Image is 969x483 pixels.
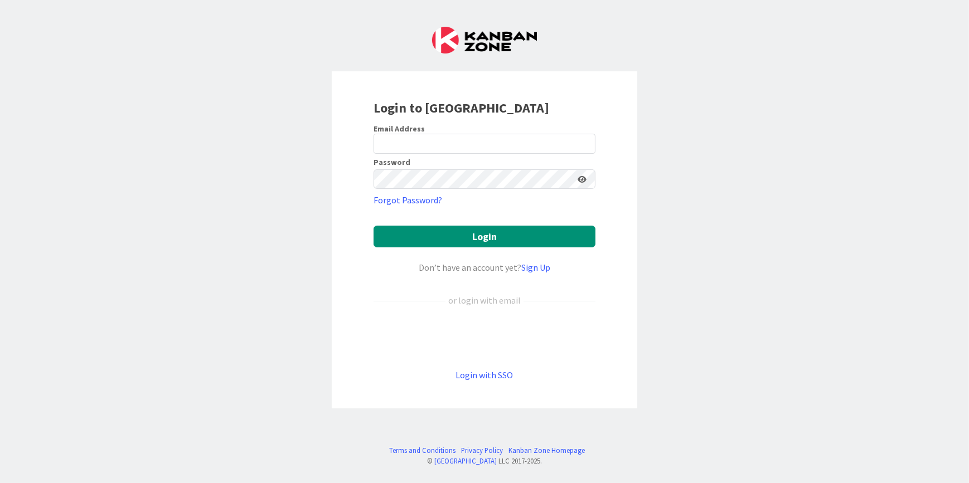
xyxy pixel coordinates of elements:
a: Sign Up [521,262,550,273]
b: Login to [GEOGRAPHIC_DATA] [374,99,549,116]
div: © LLC 2017- 2025 . [384,456,585,466]
a: Login with SSO [456,369,513,380]
a: Kanban Zone Homepage [509,445,585,456]
a: Terms and Conditions [390,445,456,456]
label: Password [374,158,410,166]
label: Email Address [374,124,425,134]
div: Don’t have an account yet? [374,261,595,274]
a: Privacy Policy [462,445,503,456]
img: Kanban Zone [432,27,537,53]
iframe: Sign in with Google Button [368,325,601,350]
a: [GEOGRAPHIC_DATA] [434,456,497,465]
div: or login with email [445,294,524,307]
a: Forgot Password? [374,193,442,207]
button: Login [374,226,595,247]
